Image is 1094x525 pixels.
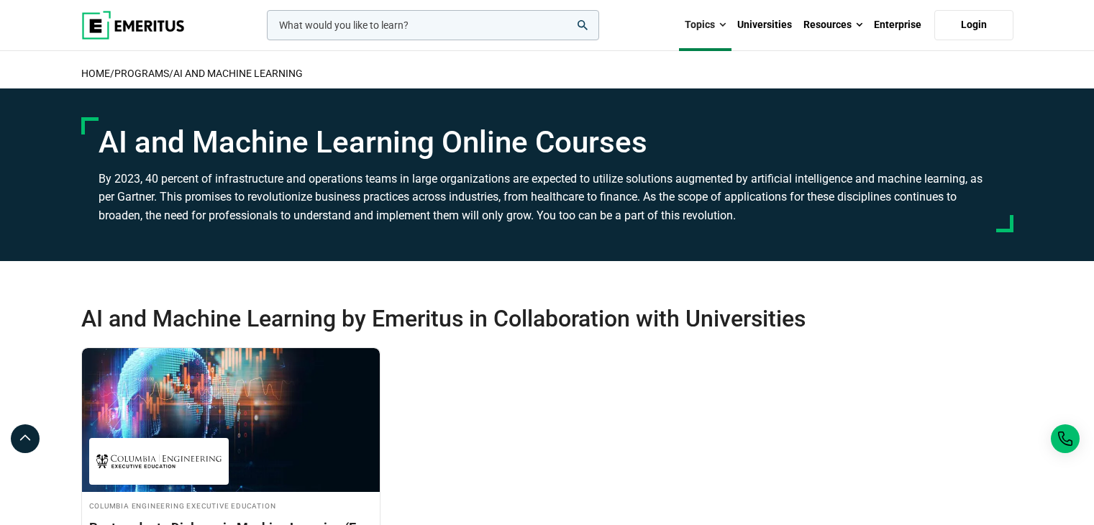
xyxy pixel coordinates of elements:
[173,68,303,79] a: AI and Machine Learning
[934,10,1013,40] a: Login
[99,124,996,160] h1: AI and Machine Learning Online Courses
[96,445,222,478] img: Columbia Engineering Executive Education
[82,348,380,492] img: Postgraduate Diploma in Machine Learning (E-Learning) | Online AI and Machine Learning Course
[267,10,599,40] input: woocommerce-product-search-field-0
[81,68,110,79] a: home
[99,170,996,225] p: By 2023, 40 percent of infrastructure and operations teams in large organizations are expected to...
[81,304,920,333] h2: AI and Machine Learning by Emeritus in Collaboration with Universities
[81,58,1013,88] h2: / /
[89,499,373,511] h4: Columbia Engineering Executive Education
[114,68,169,79] a: Programs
